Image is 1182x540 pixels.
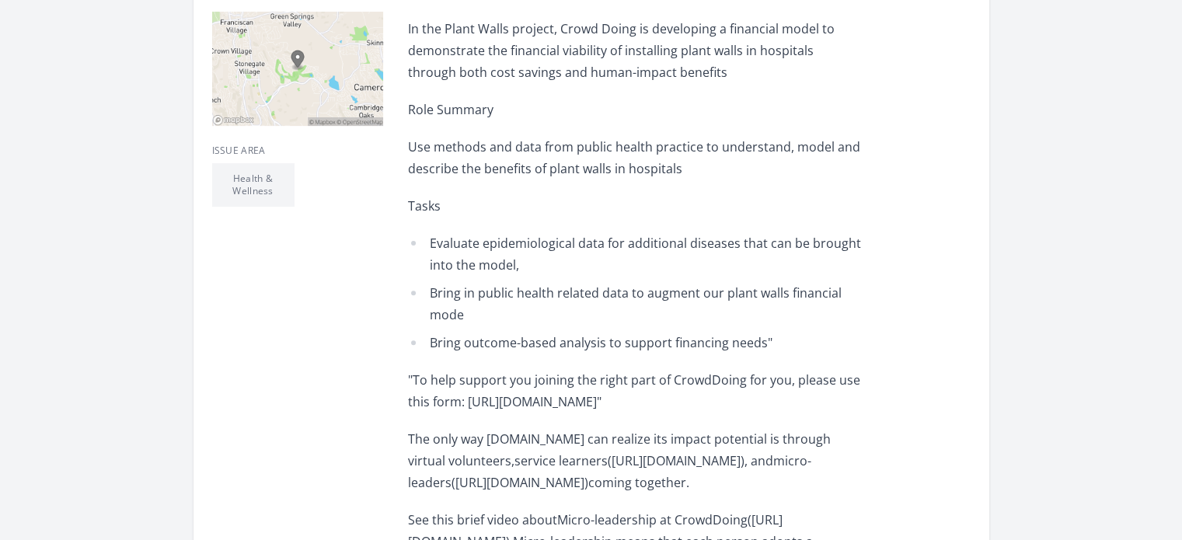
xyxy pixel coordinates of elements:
[408,138,860,177] span: Use methods and data from public health practice to understand, model and describe the benefits o...
[608,452,773,469] span: ([URL][DOMAIN_NAME]), and
[408,371,860,410] span: "To help support you joining the right part of CrowdDoing for you, please use this form: [URL][DO...
[408,430,831,469] span: The only way [DOMAIN_NAME] can realize its impact potential is through virtual volunteers,
[408,99,863,120] p: Role Summary
[212,145,383,157] h3: Issue area
[430,334,772,351] span: Bring outcome-based analysis to support financing needs"
[212,12,383,126] img: Map
[430,284,842,323] span: Bring in public health related data to augment our plant walls financial mode
[408,20,835,81] span: In the Plant Walls project, Crowd Doing is developing a financial model to demonstrate the financ...
[212,163,295,207] li: Health & Wellness
[452,474,455,491] span: (
[588,474,689,491] span: coming together.
[514,452,608,469] span: service learners
[455,474,584,491] span: [URL][DOMAIN_NAME]
[557,511,748,528] span: Micro-leadership at CrowdDoing
[408,511,557,528] span: See this brief video about
[584,474,588,491] span: )
[748,511,751,528] span: (
[430,235,861,273] span: Evaluate epidemiological data for additional diseases that can be brought into the model,
[408,195,863,217] p: Tasks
